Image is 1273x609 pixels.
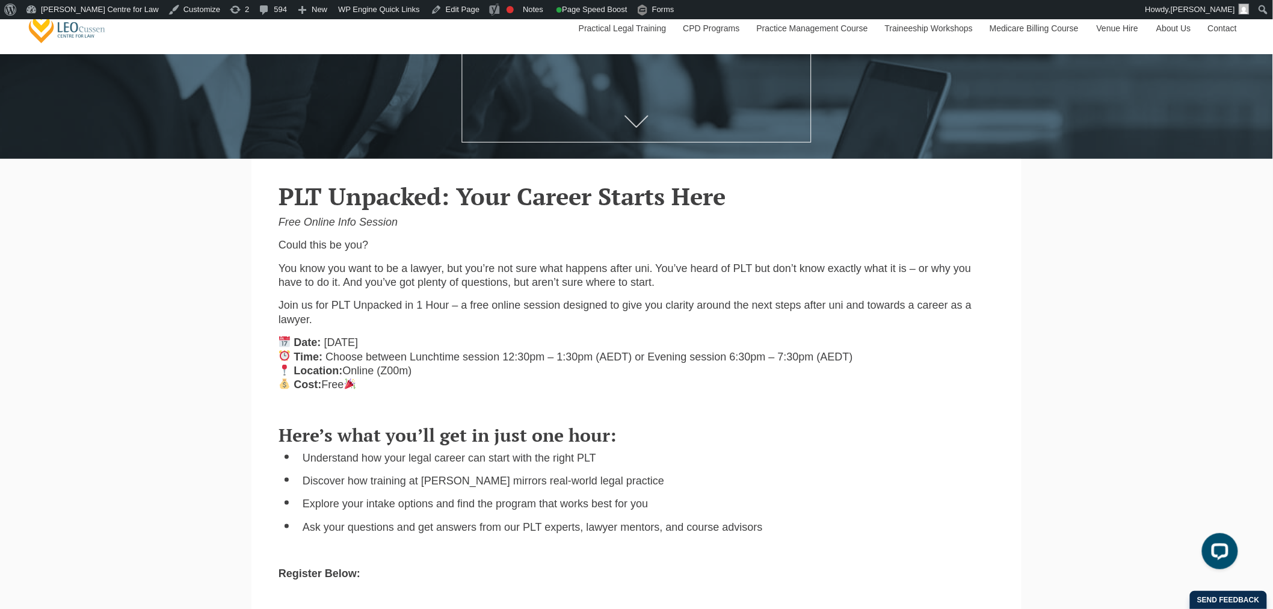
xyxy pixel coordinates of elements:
[279,180,726,212] strong: PLT Unpacked: Your Career Starts Here
[303,497,994,511] li: Explore your intake options and find the program that works best for you
[981,2,1088,54] a: Medicare Billing Course
[279,298,994,327] p: Join us for PLT Unpacked in 1 Hour – a free online session designed to give you clarity around th...
[294,365,343,377] strong: Location:
[345,379,356,389] img: 🎉
[294,351,323,363] strong: Time:
[674,2,747,54] a: CPD Programs
[1171,5,1235,14] span: [PERSON_NAME]
[279,365,290,376] img: 📍
[324,336,359,348] span: [DATE]
[570,2,674,54] a: Practical Legal Training
[279,567,360,580] strong: Register Below:
[279,216,398,228] i: Free Online Info Session
[294,379,322,391] strong: Cost:
[279,350,290,361] img: ⏰
[279,379,290,389] img: 💰
[279,423,616,447] span: Here’s what you’ll get in just one hour:
[303,521,994,534] li: Ask your questions and get answers from our PLT experts, lawyer mentors, and course advisors
[1192,528,1243,579] iframe: LiveChat chat widget
[294,336,321,348] strong: Date:
[279,336,290,347] img: 📅
[27,10,107,44] a: [PERSON_NAME] Centre for Law
[507,6,514,13] div: Focus keyphrase not set
[279,262,994,290] p: You know you want to be a lawyer, but you’re not sure what happens after uni. You’ve heard of PLT...
[303,451,994,465] li: Understand how your legal career can start with the right PLT
[325,351,852,363] span: Choose between Lunchtime session 12:30pm – 1:30pm (AEDT) or Evening session 6:30pm – 7:30pm (AEDT)
[1147,2,1199,54] a: About Us
[279,238,994,252] p: Could this be you?
[748,2,876,54] a: Practice Management Course
[1088,2,1147,54] a: Venue Hire
[1199,2,1246,54] a: Contact
[303,474,994,488] li: Discover how training at [PERSON_NAME] mirrors real-world legal practice
[876,2,981,54] a: Traineeship Workshops
[279,336,994,392] p: Online (Z00m) Free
